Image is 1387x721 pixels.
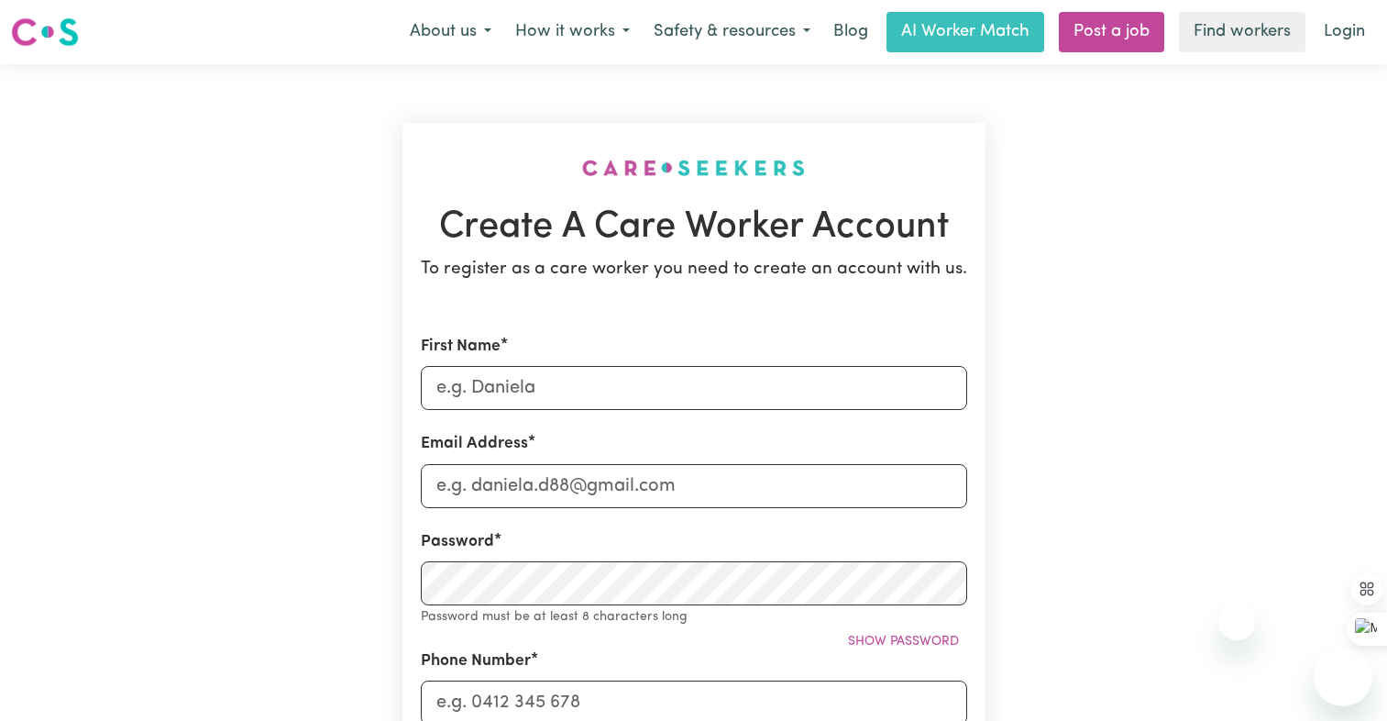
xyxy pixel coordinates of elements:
label: Phone Number [421,649,531,673]
small: Password must be at least 8 characters long [421,610,688,624]
a: Find workers [1179,12,1305,52]
a: Login [1313,12,1376,52]
img: Careseekers logo [11,16,79,49]
iframe: Close message [1218,604,1255,640]
input: e.g. Daniela [421,366,967,410]
a: Post a job [1059,12,1164,52]
label: First Name [421,335,501,359]
p: To register as a care worker you need to create an account with us. [421,257,967,283]
button: Safety & resources [642,13,822,51]
a: Blog [822,12,879,52]
button: Show password [840,627,967,656]
a: Careseekers logo [11,11,79,53]
iframe: Button to launch messaging window [1314,648,1372,706]
a: AI Worker Match [886,12,1044,52]
input: e.g. daniela.d88@gmail.com [421,464,967,508]
span: Show password [848,635,959,649]
label: Email Address [421,432,528,456]
h1: Create A Care Worker Account [421,205,967,250]
label: Password [421,530,494,554]
button: About us [398,13,503,51]
button: How it works [503,13,642,51]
